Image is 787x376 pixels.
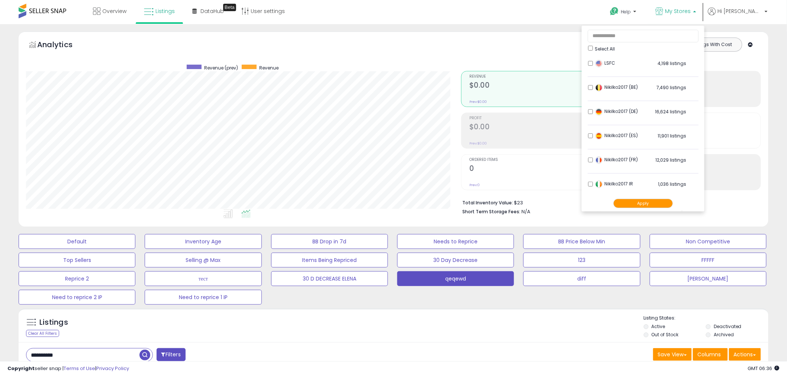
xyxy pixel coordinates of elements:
[644,315,768,322] p: Listing States:
[595,108,603,116] img: germany.png
[96,365,129,372] a: Privacy Policy
[469,100,487,104] small: Prev: $0.00
[718,7,762,15] span: Hi [PERSON_NAME]
[469,123,607,133] h2: $0.00
[397,271,514,286] button: qeqewd
[462,200,513,206] b: Total Inventory Value:
[7,365,129,372] div: seller snap | |
[652,331,679,338] label: Out of Stock
[523,234,640,249] button: BB Price Below Min
[462,198,755,207] li: $23
[714,331,734,338] label: Archived
[19,253,135,268] button: Top Sellers
[469,75,607,79] span: Revenue
[469,158,607,162] span: Ordered Items
[621,9,631,15] span: Help
[604,1,644,24] a: Help
[469,81,607,91] h2: $0.00
[748,365,780,372] span: 2025-09-16 06:36 GMT
[271,253,388,268] button: Items Being Repriced
[523,271,640,286] button: diff
[259,65,279,71] span: Revenue
[223,4,236,11] div: Tooltip anchor
[39,317,68,328] h5: Listings
[26,330,59,337] div: Clear All Filters
[469,116,607,120] span: Profit
[658,133,686,139] span: 11,901 listings
[613,199,673,208] button: Apply
[595,181,633,187] span: Nikilko2017 IR
[650,271,767,286] button: [PERSON_NAME]
[200,7,224,15] span: DataHub
[204,65,238,71] span: Revenue (prev)
[469,183,480,187] small: Prev: 0
[155,7,175,15] span: Listings
[145,290,261,305] button: Need to reprice 1 IP
[157,348,186,361] button: Filters
[698,351,721,358] span: Columns
[19,271,135,286] button: Reprice 2
[595,156,638,163] span: Nikilko2017 (FR)
[653,348,692,361] button: Save View
[658,60,686,67] span: 4,198 listings
[145,253,261,268] button: Selling @ Max
[37,39,87,52] h5: Analytics
[708,7,768,24] a: Hi [PERSON_NAME]
[102,7,126,15] span: Overview
[462,208,520,215] b: Short Term Storage Fees:
[684,40,740,49] button: Listings With Cost
[521,208,530,215] span: N/A
[397,234,514,249] button: Needs to Reprice
[665,7,691,15] span: My Stores
[595,60,603,67] img: usa.png
[610,7,619,16] i: Get Help
[595,84,603,91] img: belgium.png
[523,253,640,268] button: 123
[658,181,686,187] span: 1,036 listings
[656,84,686,91] span: 7,490 listings
[469,141,487,146] small: Prev: $0.00
[595,132,603,140] img: spain.png
[729,348,761,361] button: Actions
[271,234,388,249] button: BB Drop in 7d
[595,108,638,114] span: Nikilko2017 (DE)
[655,157,686,163] span: 12,029 listings
[595,132,638,139] span: Nikilko2017 (ES)
[595,156,603,164] img: france.png
[714,323,742,330] label: Deactivated
[7,365,35,372] strong: Copyright
[595,84,638,90] span: Nikilko2017 (BE)
[397,253,514,268] button: 30 Day Decrease
[650,253,767,268] button: FFFFF
[595,46,615,52] span: Select All
[595,60,615,66] span: LSFC
[469,164,607,174] h2: 0
[271,271,388,286] button: 30 D DECREASE ELENA
[652,323,665,330] label: Active
[19,290,135,305] button: Need to reprice 2 IP
[655,108,686,115] span: 16,624 listings
[595,181,603,188] img: ireland.png
[693,348,728,361] button: Columns
[19,234,135,249] button: Default
[145,271,261,286] button: тест
[145,234,261,249] button: Inventory Age
[650,234,767,249] button: Non Competitive
[64,365,95,372] a: Terms of Use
